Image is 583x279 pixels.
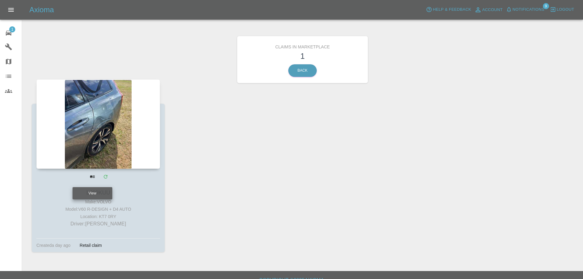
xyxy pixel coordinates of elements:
h3: 1 [242,50,364,62]
span: Help & Feedback [433,6,471,13]
div: Model: V60 R-DESIGN + D4 AUTO [38,205,159,213]
h6: Claims in Marketplace [242,41,364,50]
button: Help & Feedback [424,5,473,14]
a: Back [288,64,317,77]
div: Make: VOLVO [38,198,159,205]
span: Account [482,6,503,13]
button: Notifications [504,5,546,14]
p: Driver: [PERSON_NAME] [38,220,159,228]
span: 1 [9,26,15,32]
span: 9 [543,3,549,9]
div: Created a day ago [36,242,70,249]
div: Retail claim [75,242,106,249]
span: Notifications [513,6,544,13]
div: Location: KT7 0RY [38,213,159,220]
button: Open drawer [4,2,18,17]
a: View [86,170,99,183]
a: Account [473,5,504,15]
div: View [73,187,112,199]
a: Modify [99,170,112,183]
h5: Axioma [29,5,54,15]
span: Logout [557,6,574,13]
button: Logout [548,5,576,14]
